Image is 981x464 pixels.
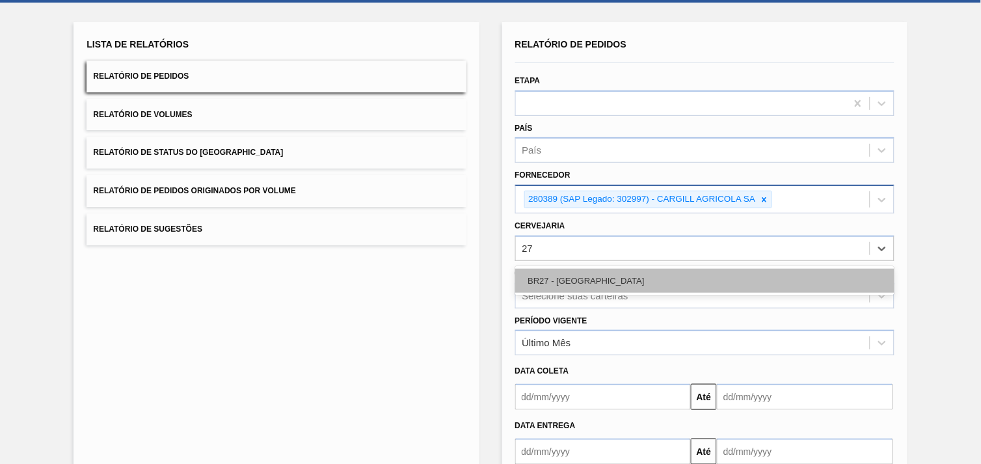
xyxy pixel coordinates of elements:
span: Relatório de Volumes [93,110,192,119]
button: Relatório de Sugestões [87,213,466,245]
span: Data coleta [515,366,569,375]
button: Relatório de Pedidos [87,61,466,92]
label: Fornecedor [515,171,571,180]
label: Período Vigente [515,316,587,325]
input: dd/mm/yyyy [717,384,893,410]
div: Último Mês [522,338,571,349]
div: País [522,145,542,156]
button: Até [691,384,717,410]
button: Relatório de Pedidos Originados por Volume [87,175,466,207]
label: Cervejaria [515,221,565,230]
button: Relatório de Status do [GEOGRAPHIC_DATA] [87,137,466,169]
span: Relatório de Sugestões [93,225,202,234]
span: Data entrega [515,421,576,430]
label: Etapa [515,76,541,85]
div: Selecione suas carteiras [522,290,628,301]
div: 280389 (SAP Legado: 302997) - CARGILL AGRICOLA SA [525,191,758,208]
span: Relatório de Pedidos [93,72,189,81]
span: Relatório de Pedidos Originados por Volume [93,186,296,195]
div: BR27 - [GEOGRAPHIC_DATA] [515,269,894,293]
input: dd/mm/yyyy [515,384,692,410]
span: Lista de Relatórios [87,39,189,49]
span: Relatório de Status do [GEOGRAPHIC_DATA] [93,148,283,157]
button: Relatório de Volumes [87,99,466,131]
label: País [515,124,533,133]
span: Relatório de Pedidos [515,39,627,49]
